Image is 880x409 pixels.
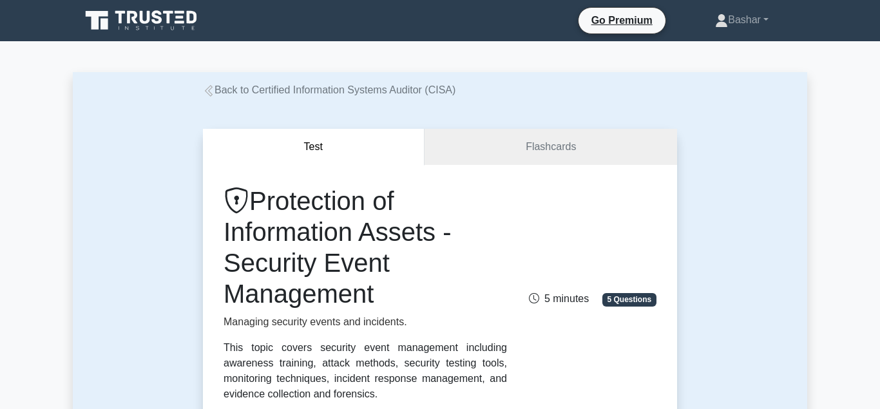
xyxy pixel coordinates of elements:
p: Managing security events and incidents. [224,314,507,330]
span: 5 Questions [602,293,656,306]
div: This topic covers security event management including awareness training, attack methods, securit... [224,340,507,402]
a: Go Premium [584,12,660,28]
span: 5 minutes [529,293,589,304]
a: Back to Certified Information Systems Auditor (CISA) [203,84,455,95]
h1: Protection of Information Assets - Security Event Management [224,185,507,309]
a: Flashcards [425,129,677,166]
button: Test [203,129,425,166]
a: Bashar [684,7,799,33]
